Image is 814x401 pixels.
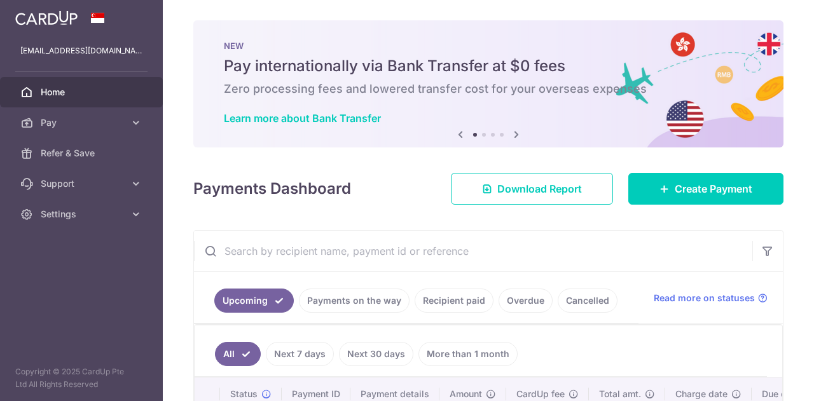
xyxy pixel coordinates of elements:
[41,86,125,99] span: Home
[450,388,482,400] span: Amount
[20,44,142,57] p: [EMAIL_ADDRESS][DOMAIN_NAME]
[193,20,783,147] img: Bank transfer banner
[499,289,553,313] a: Overdue
[224,81,753,97] h6: Zero processing fees and lowered transfer cost for your overseas expenses
[599,388,641,400] span: Total amt.
[215,342,261,366] a: All
[675,388,728,400] span: Charge date
[193,177,351,200] h4: Payments Dashboard
[214,289,294,313] a: Upcoming
[675,181,752,196] span: Create Payment
[654,292,755,304] span: Read more on statuses
[516,388,565,400] span: CardUp fee
[224,41,753,51] p: NEW
[497,181,582,196] span: Download Report
[762,388,800,400] span: Due date
[41,116,125,129] span: Pay
[224,56,753,76] h5: Pay internationally via Bank Transfer at $0 fees
[224,112,381,125] a: Learn more about Bank Transfer
[628,173,783,205] a: Create Payment
[266,342,334,366] a: Next 7 days
[41,177,125,190] span: Support
[339,342,413,366] a: Next 30 days
[230,388,258,400] span: Status
[415,289,493,313] a: Recipient paid
[41,147,125,160] span: Refer & Save
[558,289,617,313] a: Cancelled
[15,10,78,25] img: CardUp
[299,289,410,313] a: Payments on the way
[194,231,752,271] input: Search by recipient name, payment id or reference
[418,342,518,366] a: More than 1 month
[41,208,125,221] span: Settings
[451,173,613,205] a: Download Report
[654,292,768,304] a: Read more on statuses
